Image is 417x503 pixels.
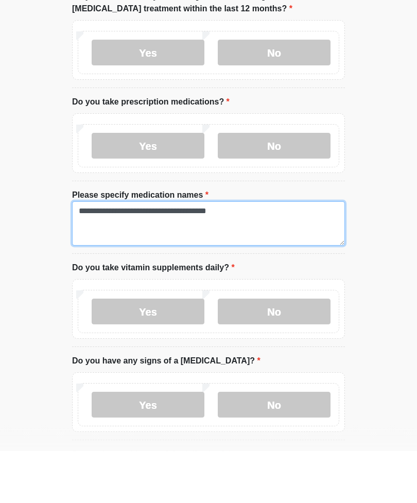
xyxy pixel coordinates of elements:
[62,8,97,43] img: InfuZen Health Logo
[218,92,331,118] label: No
[218,444,331,470] label: No
[218,185,331,211] label: No
[72,148,230,161] label: Do you take prescription medications?
[92,92,204,118] label: Yes
[72,241,208,254] label: Please specify medication names
[92,351,204,377] label: Yes
[92,185,204,211] label: Yes
[72,314,235,326] label: Do you take vitamin supplements daily?
[72,407,260,420] label: Do you have any signs of a [MEDICAL_DATA]?
[92,444,204,470] label: Yes
[218,351,331,377] label: No
[72,43,345,67] label: Do you have a history of active [MEDICAL_DATA] or [MEDICAL_DATA] treatment within the last 12 mon...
